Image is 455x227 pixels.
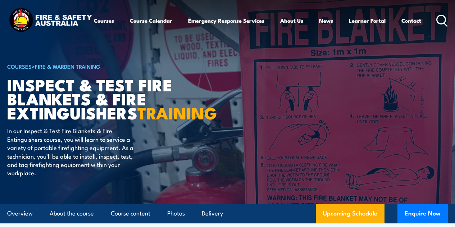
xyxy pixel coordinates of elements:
a: About the course [50,204,94,223]
a: Upcoming Schedule [316,204,385,223]
a: Course content [111,204,150,223]
a: Contact [401,12,421,29]
strong: TRAINING [137,100,217,125]
h6: > [7,62,185,71]
button: Enquire Now [397,204,448,223]
a: Photos [167,204,185,223]
a: Overview [7,204,33,223]
a: About Us [280,12,303,29]
a: Course Calendar [130,12,172,29]
h1: Inspect & Test Fire Blankets & Fire Extinguishers [7,77,185,119]
a: Fire & Warden Training [35,62,100,70]
a: Courses [94,12,114,29]
a: Delivery [202,204,223,223]
a: COURSES [7,62,32,70]
p: In our Inspect & Test Fire Blankets & Fire Extinguishers course, you will learn to service a vari... [7,126,138,177]
a: Emergency Response Services [188,12,264,29]
a: Learner Portal [349,12,386,29]
a: News [319,12,333,29]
